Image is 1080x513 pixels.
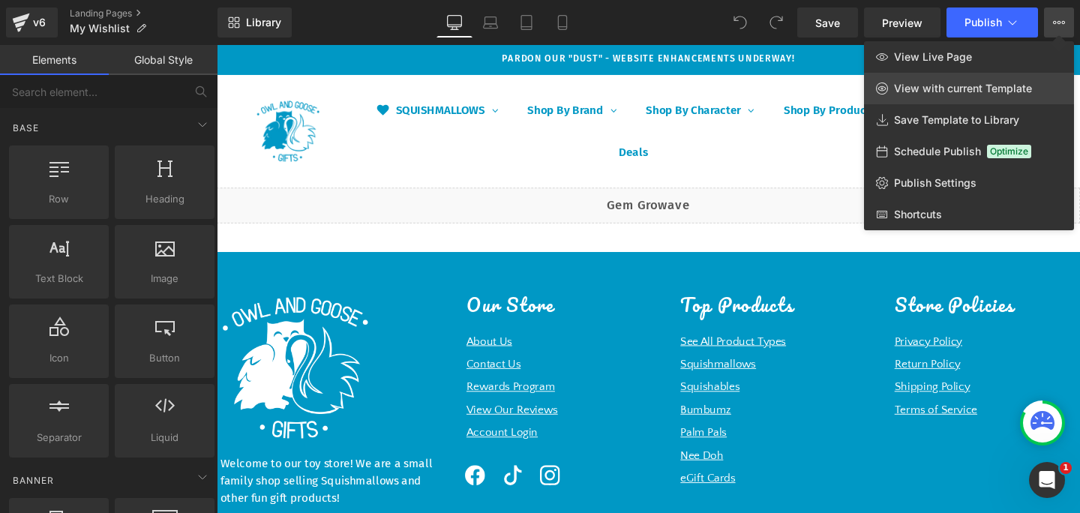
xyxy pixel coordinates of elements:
span: Our Store [262,257,355,289]
span: Base [11,121,40,135]
a: Bumbumz [487,376,541,390]
span: Save Template to Library [894,113,1019,127]
button: Redo [761,7,791,37]
a: eGift Cards [487,448,545,462]
a: Laptop [472,7,508,37]
span: Top Products [487,257,607,289]
a: Contact Us [262,328,319,342]
span: Banner [11,473,55,487]
span: Optimize [987,145,1031,158]
a: Account Login [262,400,337,414]
span: View Live Page [894,50,972,64]
span: Image [119,271,210,286]
a: Deals [408,91,469,135]
span: Deals [423,102,454,124]
span: Preview [882,15,922,31]
a: Owl and Goose Gifts [35,52,115,130]
span: Shop By Brand [327,58,406,79]
p: Welcome to our toy store! We are a small family shop selling Squishmallows and other fun gift pro... [4,431,229,485]
a: New Library [217,7,292,37]
button: View Live PageView with current TemplateSave Template to LibrarySchedule PublishOptimizePublish S... [1044,7,1074,37]
span: View with current Template [894,82,1032,95]
span: Shop By Character [451,58,551,79]
a: Privacy Policy [712,304,784,318]
a: v6 [6,7,58,37]
button: Undo [725,7,755,37]
a: Landing Pages [70,7,217,19]
span: Separator [13,430,104,445]
a: Shop By Character [436,46,580,91]
img: Owl and Goose Gifts [41,58,109,124]
a: Tablet [508,7,544,37]
a: Shop By Products [581,46,722,91]
span: Shortcuts [894,208,942,221]
a: Squishmallows [487,328,567,342]
span: Save [815,15,840,31]
img: Owl & Goose Gifts | Your Home for Squishmallows & More! [4,262,161,417]
span: Library [246,16,281,29]
div: v6 [30,13,49,32]
span: SQUISHMALLOWS [188,58,282,79]
summary: Search [760,73,796,109]
span: Heading [119,191,210,207]
span: Publish [964,16,1002,28]
span: Publish Settings [894,176,976,190]
a: SQUISHMALLOWS [154,46,311,91]
a: Terms of Service [712,376,799,390]
a: Preview [864,7,940,37]
a: Desktop [436,7,472,37]
a: Squishables [487,352,550,366]
a: Mobile [544,7,580,37]
a: Rewards Program [262,352,355,366]
span: Schedule Publish [894,145,981,158]
span: Row [13,191,104,207]
span: 1 [1060,462,1072,474]
span: PARDON OUR "DUST" - WEBSITE ENHANCEMENTS UNDERWAY! [300,8,607,19]
a: Shipping Policy [712,352,792,366]
span: Liquid [119,430,210,445]
span: My Wishlist [70,22,130,34]
a: Palm Pals [487,400,536,414]
a: Global Style [109,45,217,75]
iframe: Intercom live chat [1029,462,1065,498]
span: Shop By Products [596,58,693,79]
span: Icon [13,350,104,366]
a: Nee Doh [487,424,532,438]
a: About Us [262,304,310,318]
a: See All Product Types [487,304,598,318]
a: Shop By Brand [312,46,436,91]
a: View Our Reviews [262,376,358,390]
a: Return Policy [712,328,781,342]
span: Text Block [13,271,104,286]
span: Button [119,350,210,366]
span: Store Policies [712,257,838,289]
button: Publish [946,7,1038,37]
